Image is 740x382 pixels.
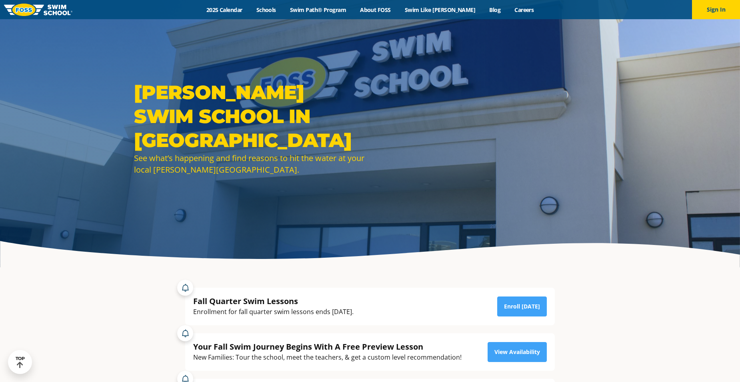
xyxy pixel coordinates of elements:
div: TOP [16,356,25,368]
div: Fall Quarter Swim Lessons [193,296,354,306]
a: Blog [482,6,508,14]
a: Enroll [DATE] [497,296,547,316]
a: Swim Like [PERSON_NAME] [398,6,482,14]
a: Swim Path® Program [283,6,353,14]
a: 2025 Calendar [199,6,249,14]
div: Enrollment for fall quarter swim lessons ends [DATE]. [193,306,354,317]
a: About FOSS [353,6,398,14]
a: Careers [508,6,541,14]
h1: [PERSON_NAME] Swim School in [GEOGRAPHIC_DATA] [134,80,366,152]
div: See what’s happening and find reasons to hit the water at your local [PERSON_NAME][GEOGRAPHIC_DATA]. [134,152,366,175]
div: New Families: Tour the school, meet the teachers, & get a custom level recommendation! [193,352,462,363]
a: View Availability [488,342,547,362]
a: Schools [249,6,283,14]
img: FOSS Swim School Logo [4,4,72,16]
div: Your Fall Swim Journey Begins With A Free Preview Lesson [193,341,462,352]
